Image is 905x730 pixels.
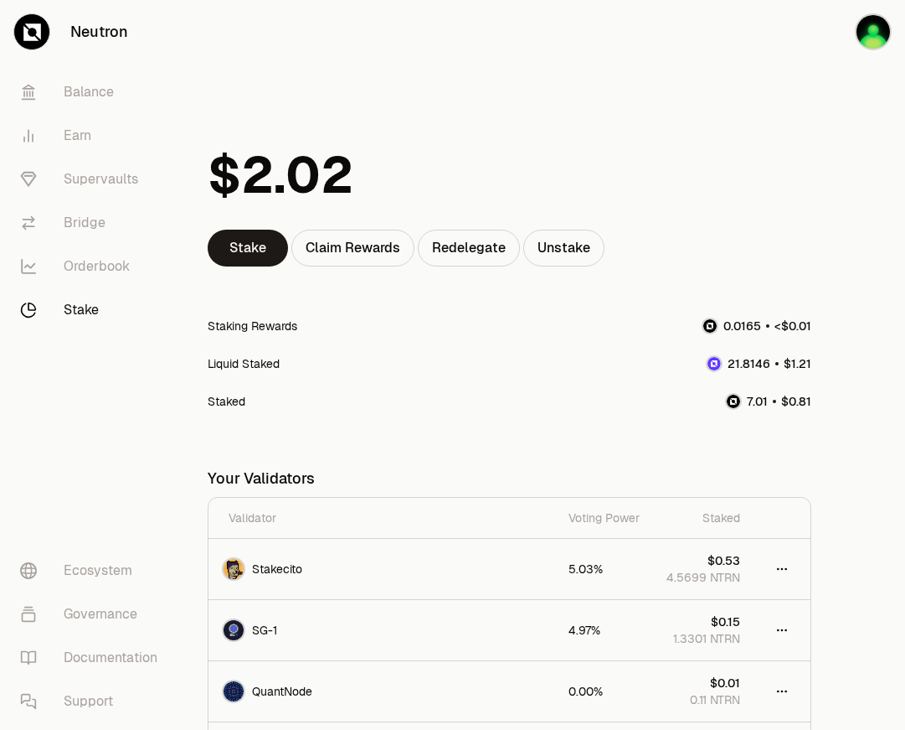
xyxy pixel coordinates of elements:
[252,561,302,577] span: Stakecito
[856,15,890,49] img: AUTOTESTS
[208,230,288,267] a: Stake
[710,675,740,691] span: $0.01
[224,620,244,640] img: SG-1 Logo
[252,622,277,639] span: SG-1
[555,661,653,722] td: 0.00%
[555,498,653,539] th: Voting Power
[707,552,740,569] span: $0.53
[7,680,181,723] a: Support
[7,114,181,158] a: Earn
[7,636,181,680] a: Documentation
[555,600,653,661] td: 4.97%
[208,355,280,372] div: Liquid Staked
[711,614,740,630] span: $0.15
[7,245,181,288] a: Orderbook
[252,683,312,700] span: QuantNode
[7,593,181,636] a: Governance
[208,460,811,497] div: Your Validators
[7,288,181,332] a: Stake
[666,510,740,526] div: Staked
[208,393,245,410] div: Staked
[7,158,181,201] a: Supervaults
[208,498,555,539] th: Validator
[291,230,414,267] div: Claim Rewards
[666,569,740,586] span: 4.5699 NTRN
[555,539,653,600] td: 5.03%
[224,559,244,579] img: Stakecito Logo
[7,70,181,114] a: Balance
[690,691,740,708] span: 0.11 NTRN
[7,549,181,593] a: Ecosystem
[673,630,740,647] span: 1.3301 NTRN
[7,201,181,245] a: Bridge
[727,395,740,408] img: NTRN Logo
[224,681,244,702] img: QuantNode Logo
[523,230,604,267] a: Unstake
[208,318,297,334] div: Staking Rewards
[418,230,520,267] a: Redelegate
[707,357,721,370] img: dNTRN Logo
[703,319,717,333] img: NTRN Logo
